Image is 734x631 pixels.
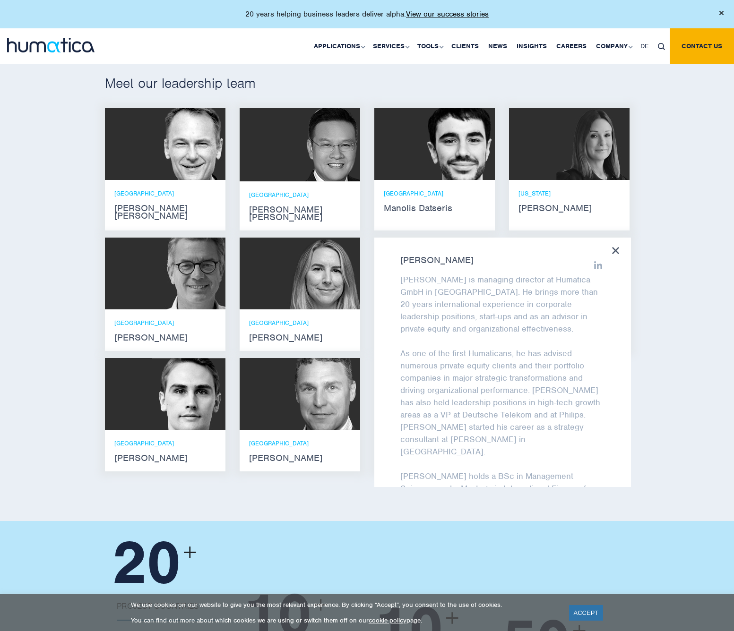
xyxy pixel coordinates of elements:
img: Melissa Mounce [556,108,630,180]
strong: [PERSON_NAME] [PERSON_NAME] [249,206,351,221]
p: We use cookies on our website to give you the most relevant experience. By clicking “Accept”, you... [131,601,557,609]
p: 20 years helping business leaders deliver alpha. [245,9,489,19]
strong: [PERSON_NAME] [518,205,620,212]
img: search_icon [658,43,665,50]
p: [GEOGRAPHIC_DATA] [114,189,216,197]
strong: [PERSON_NAME] [114,334,216,341]
a: Contact us [670,28,734,64]
p: [GEOGRAPHIC_DATA] [114,439,216,447]
strong: [PERSON_NAME] [249,454,351,462]
span: + [183,537,197,568]
img: Bryan Turner [287,358,360,430]
a: DE [636,28,653,64]
p: You can find out more about which cookies we are using or switch them off on our page. [131,616,557,624]
h2: Meet our leadership team [105,75,630,92]
span: DE [640,42,648,50]
a: Company [591,28,636,64]
a: View our success stories [406,9,489,19]
img: Zoë Fox [287,238,360,309]
img: Paul Simpson [152,358,225,430]
strong: Manolis Datseris [384,205,485,212]
img: logo [7,38,95,52]
p: [GEOGRAPHIC_DATA] [384,189,485,197]
img: Jan Löning [152,238,225,309]
strong: [PERSON_NAME] [249,334,351,341]
p: [PERSON_NAME] holds a BSc in Management Sciences and a Master’s in International Finance from the... [400,470,605,519]
span: + [314,590,328,621]
img: Manolis Datseris [422,108,495,180]
p: [GEOGRAPHIC_DATA] [249,191,351,199]
a: Applications [309,28,368,64]
strong: [PERSON_NAME] [PERSON_NAME] [114,205,216,220]
img: Andros Payne [152,108,225,180]
strong: [PERSON_NAME] [400,256,605,264]
p: As one of the first Humaticans, he has advised numerous private equity clients and their portfoli... [400,347,605,458]
p: [GEOGRAPHIC_DATA] [249,439,351,447]
p: [GEOGRAPHIC_DATA] [114,319,216,327]
a: cookie policy [369,616,406,624]
strong: [PERSON_NAME] [114,454,216,462]
img: Jen Jee Chan [280,108,360,181]
p: [US_STATE] [518,189,620,197]
span: 20 [112,526,181,599]
a: News [484,28,512,64]
p: [PERSON_NAME] is managing director at Humatica GmbH in [GEOGRAPHIC_DATA]. He brings more than 20 ... [400,273,605,335]
a: ACCEPT [569,605,604,621]
p: [GEOGRAPHIC_DATA] [249,319,351,327]
a: Careers [552,28,591,64]
a: Services [368,28,413,64]
a: Insights [512,28,552,64]
a: Clients [447,28,484,64]
a: Tools [413,28,447,64]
